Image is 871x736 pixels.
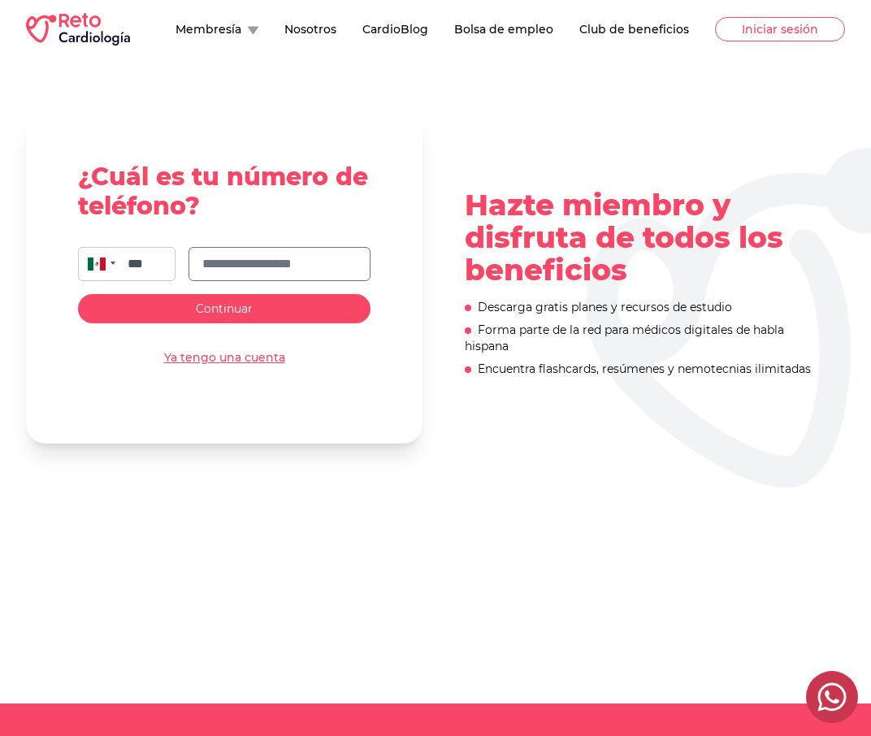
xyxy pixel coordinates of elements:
img: RETO Cardio Logo [26,13,130,45]
span: Continuar [196,301,253,316]
div: Mexico: + 52 [78,247,120,281]
button: Iniciar sesión [715,17,845,41]
button: Nosotros [284,21,336,37]
button: CardioBlog [362,21,428,37]
div: Forma parte de la red para médicos digitales de habla hispana [465,322,829,354]
button: Club de beneficios [579,21,689,37]
button: Bolsa de empleo [454,21,553,37]
button: Continuar [78,294,370,323]
p: Hazte miembro y disfruta de todos los beneficios [465,188,829,286]
div: Encuentra flashcards, resúmenes y nemotecnias ilimitadas [465,361,829,377]
div: Descarga gratis planes y recursos de estudio [465,299,829,315]
a: Ya tengo una cuenta [164,349,285,366]
button: Membresía [175,21,258,37]
h2: ¿Cuál es tu número de teléfono? [78,162,370,221]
